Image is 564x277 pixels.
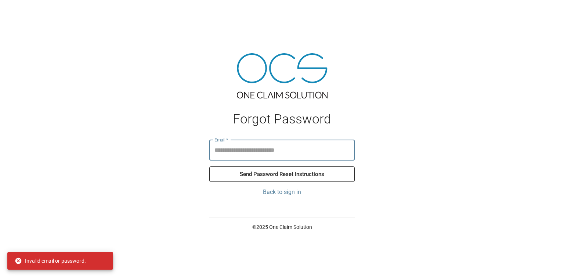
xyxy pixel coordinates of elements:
button: Send Password Reset Instructions [209,166,355,182]
h1: Forgot Password [209,112,355,127]
div: Invalid email or password. [15,254,86,267]
label: Email [214,137,228,143]
img: ocs-logo-tra.png [237,53,328,98]
p: © 2025 One Claim Solution [209,223,355,231]
a: Back to sign in [209,188,355,197]
img: ocs-logo-white-transparent.png [9,4,38,19]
